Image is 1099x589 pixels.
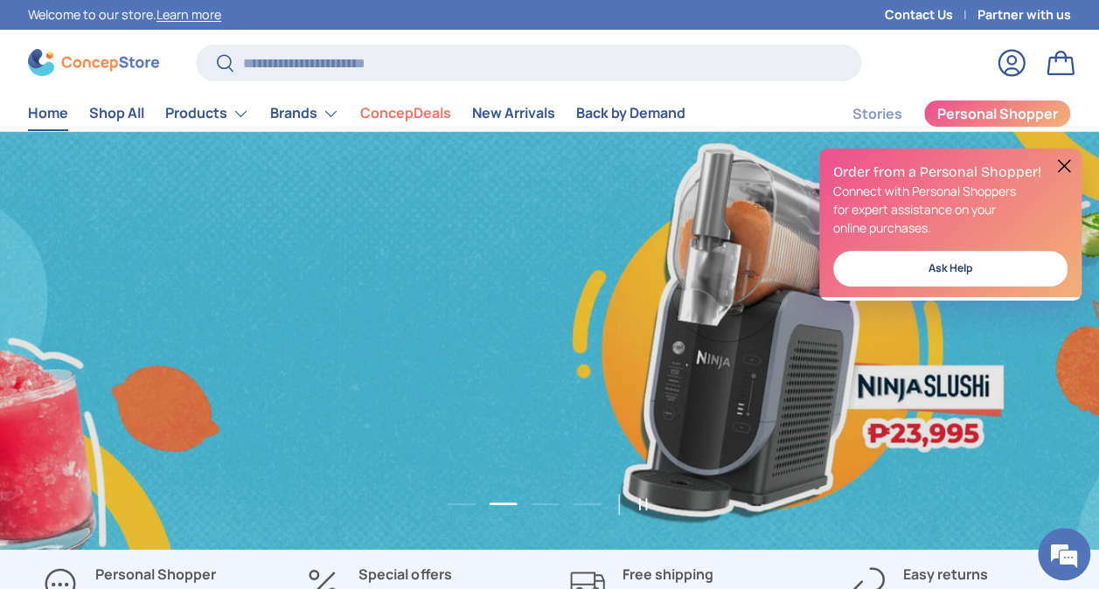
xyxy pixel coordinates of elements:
[833,251,1068,287] a: Ask Help
[260,96,350,131] summary: Brands
[28,5,221,24] p: Welcome to our store.
[28,96,68,130] a: Home
[360,96,451,130] a: ConcepDeals
[95,565,216,584] strong: Personal Shopper
[833,163,1068,182] h2: Order from a Personal Shopper!
[903,565,988,584] strong: Easy returns
[28,49,159,76] img: ConcepStore
[155,96,260,131] summary: Products
[358,565,451,584] strong: Special offers
[833,182,1068,237] p: Connect with Personal Shoppers for expert assistance on your online purchases.
[937,107,1058,121] span: Personal Shopper
[623,565,713,584] strong: Free shipping
[28,96,685,131] nav: Primary
[157,6,221,23] a: Learn more
[810,96,1071,131] nav: Secondary
[89,96,144,130] a: Shop All
[472,96,555,130] a: New Arrivals
[977,5,1071,24] a: Partner with us
[885,5,977,24] a: Contact Us
[576,96,685,130] a: Back by Demand
[923,100,1071,128] a: Personal Shopper
[852,97,902,131] a: Stories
